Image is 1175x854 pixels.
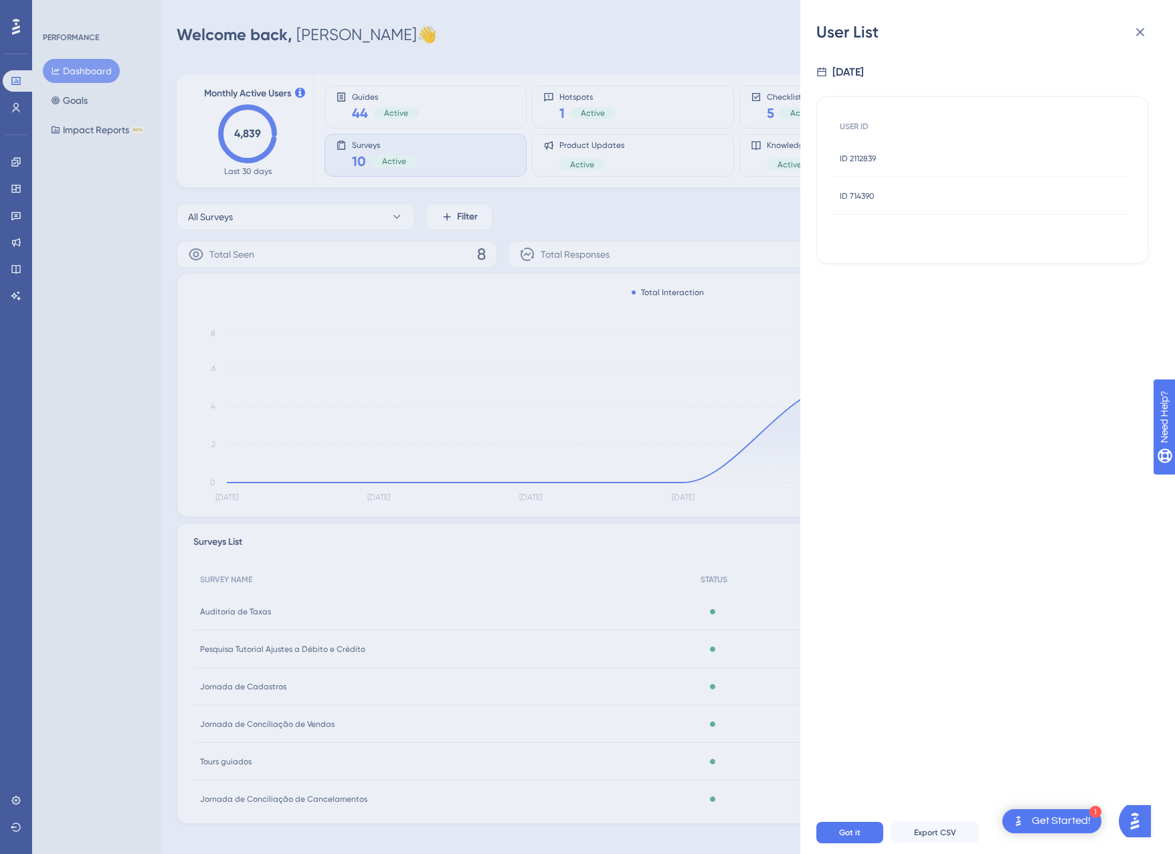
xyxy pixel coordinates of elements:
[891,822,979,843] button: Export CSV
[832,64,864,80] div: [DATE]
[839,827,861,838] span: Got it
[816,21,1159,43] div: User List
[1002,809,1101,833] div: Open Get Started! checklist, remaining modules: 1
[1119,801,1159,841] iframe: UserGuiding AI Assistant Launcher
[840,153,876,164] span: ID 2112839
[31,3,84,19] span: Need Help?
[1089,806,1101,818] div: 1
[1010,813,1026,829] img: launcher-image-alternative-text
[914,827,956,838] span: Export CSV
[1032,814,1091,829] div: Get Started!
[816,822,883,843] button: Got it
[840,191,875,201] span: ID 714390
[840,121,869,132] span: USER ID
